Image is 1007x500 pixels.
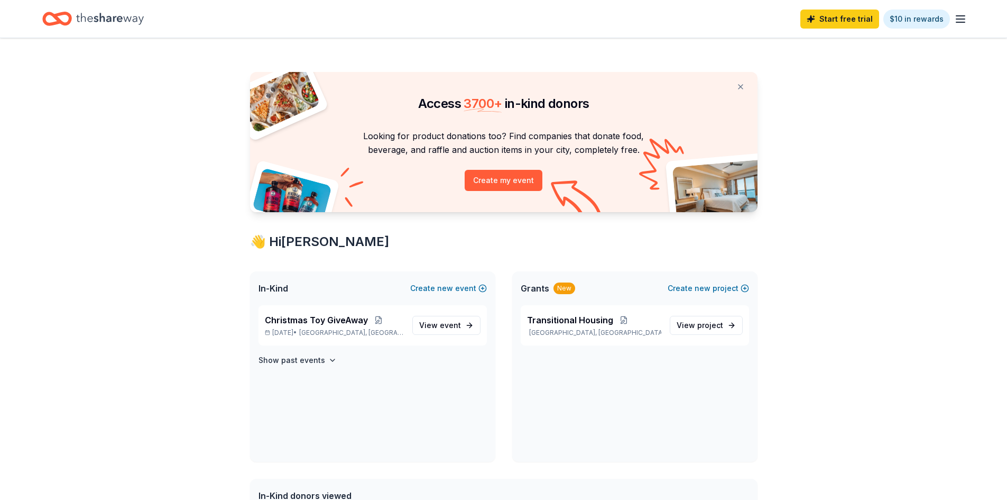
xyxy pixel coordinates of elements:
a: Home [42,6,144,31]
span: Transitional Housing [527,314,613,326]
button: Show past events [258,354,337,367]
p: Looking for product donations too? Find companies that donate food, beverage, and raffle and auct... [263,129,745,157]
div: 👋 Hi [PERSON_NAME] [250,233,757,250]
span: Access in-kind donors [418,96,589,111]
span: project [697,321,723,330]
span: Christmas Toy GiveAway [265,314,368,326]
p: [DATE] • [265,329,404,337]
div: New [553,283,575,294]
a: View project [670,316,743,335]
img: Curvy arrow [551,180,604,220]
span: View [677,319,723,332]
h4: Show past events [258,354,325,367]
span: View [419,319,461,332]
span: 3700 + [464,96,502,111]
span: [GEOGRAPHIC_DATA], [GEOGRAPHIC_DATA] [299,329,403,337]
span: new [437,282,453,295]
span: Grants [521,282,549,295]
button: Create my event [465,170,542,191]
a: Start free trial [800,10,879,29]
button: Createnewevent [410,282,487,295]
span: event [440,321,461,330]
a: $10 in rewards [883,10,950,29]
span: new [695,282,710,295]
button: Createnewproject [668,282,749,295]
img: Pizza [238,66,320,133]
p: [GEOGRAPHIC_DATA], [GEOGRAPHIC_DATA] [527,329,661,337]
a: View event [412,316,481,335]
span: In-Kind [258,282,288,295]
